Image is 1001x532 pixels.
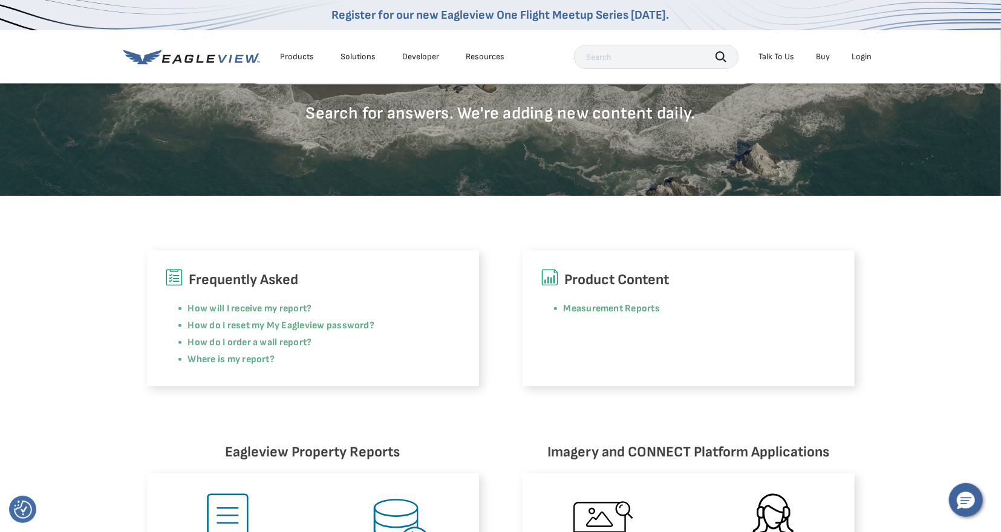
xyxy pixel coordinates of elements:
div: Products [281,51,315,62]
a: How do I order a wall report? [188,337,312,348]
div: Talk To Us [759,51,795,62]
h6: Frequently Asked [165,268,461,291]
a: Where is my report? [188,354,275,365]
div: Login [852,51,872,62]
h6: Eagleview Property Reports [147,441,479,464]
a: Buy [817,51,830,62]
a: How do I reset my My Eagleview password? [188,320,375,331]
p: Search for answers. We're adding new content daily. [245,103,756,124]
a: Developer [403,51,440,62]
div: Resources [466,51,505,62]
div: Solutions [341,51,376,62]
input: Search [574,45,739,69]
img: Revisit consent button [14,501,32,519]
button: Hello, have a question? Let’s chat. [949,483,983,517]
h6: Imagery and CONNECT Platform Applications [523,441,855,464]
a: Measurement Reports [564,303,660,314]
a: Register for our new Eagleview One Flight Meetup Series [DATE]. [332,8,670,22]
a: How will I receive my report? [188,303,312,314]
button: Consent Preferences [14,501,32,519]
h6: Product Content [541,268,836,291]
